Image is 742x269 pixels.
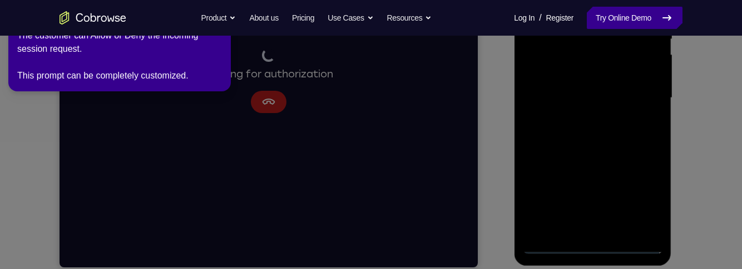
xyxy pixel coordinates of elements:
[514,7,535,29] a: Log In
[201,7,236,29] button: Product
[387,7,432,29] button: Resources
[249,7,278,29] a: About us
[17,29,222,82] div: The customer can Allow or Deny the incoming session request. This prompt can be completely custom...
[328,7,373,29] button: Use Cases
[145,154,274,188] div: Waiting for authorization
[539,11,541,25] span: /
[587,7,682,29] a: Try Online Demo
[292,7,314,29] a: Pricing
[60,11,126,25] a: Go to the home page
[191,197,227,219] button: Cancel
[546,7,573,29] a: Register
